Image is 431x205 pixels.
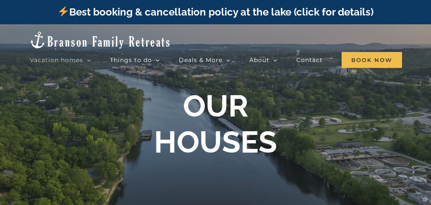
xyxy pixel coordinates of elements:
span: Things to do [110,57,152,63]
a: Vacation homes [30,52,91,68]
a: About [249,52,277,68]
a: Book Now [342,52,402,68]
img: ⚡️ [58,6,68,16]
a: Best booking & cancellation policy at the lake (click for details) [57,6,373,18]
a: Contact [296,52,323,68]
img: Branson Family Retreats Logo [29,31,171,49]
span: About [249,57,269,63]
a: Deals & More [179,52,230,68]
nav: Main Menu [30,52,402,68]
b: OUR HOUSES [154,88,277,160]
span: Deals & More [179,57,222,63]
span: Contact [296,57,323,63]
span: Vacation homes [30,57,83,63]
a: Things to do [110,52,160,68]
